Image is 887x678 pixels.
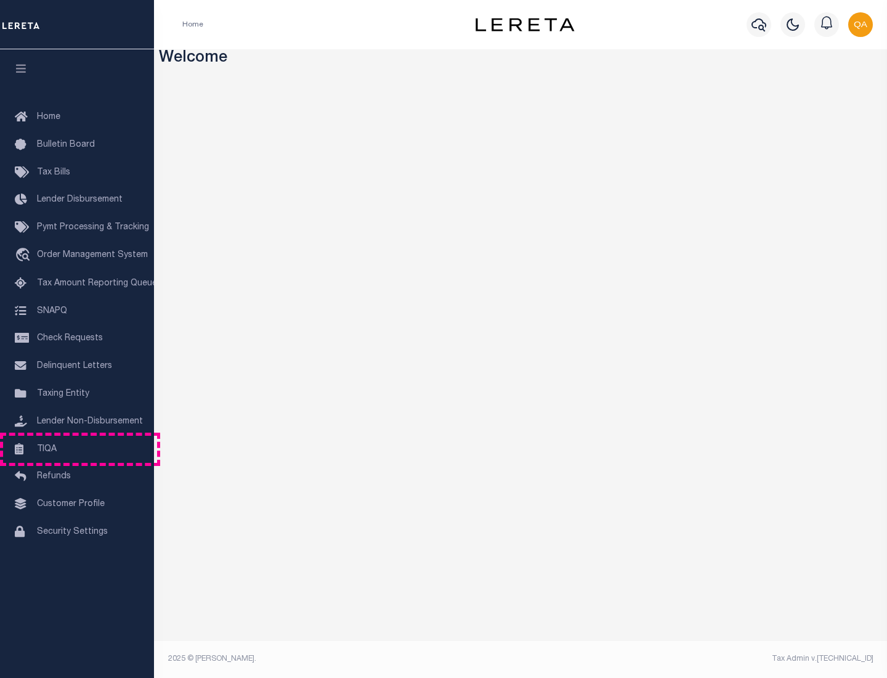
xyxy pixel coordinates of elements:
[37,390,89,398] span: Taxing Entity
[848,12,873,37] img: svg+xml;base64,PHN2ZyB4bWxucz0iaHR0cDovL3d3dy53My5vcmcvMjAwMC9zdmciIHBvaW50ZXItZXZlbnRzPSJub25lIi...
[159,653,521,664] div: 2025 © [PERSON_NAME].
[37,528,108,536] span: Security Settings
[37,306,67,315] span: SNAPQ
[37,500,105,508] span: Customer Profile
[476,18,574,31] img: logo-dark.svg
[15,248,34,264] i: travel_explore
[37,417,143,426] span: Lender Non-Disbursement
[37,251,148,259] span: Order Management System
[530,653,873,664] div: Tax Admin v.[TECHNICAL_ID]
[37,444,57,453] span: TIQA
[37,362,112,370] span: Delinquent Letters
[37,279,157,288] span: Tax Amount Reporting Queue
[37,223,149,232] span: Pymt Processing & Tracking
[37,141,95,149] span: Bulletin Board
[159,49,883,68] h3: Welcome
[37,472,71,481] span: Refunds
[37,113,60,121] span: Home
[37,195,123,204] span: Lender Disbursement
[37,334,103,343] span: Check Requests
[182,19,203,30] li: Home
[37,168,70,177] span: Tax Bills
